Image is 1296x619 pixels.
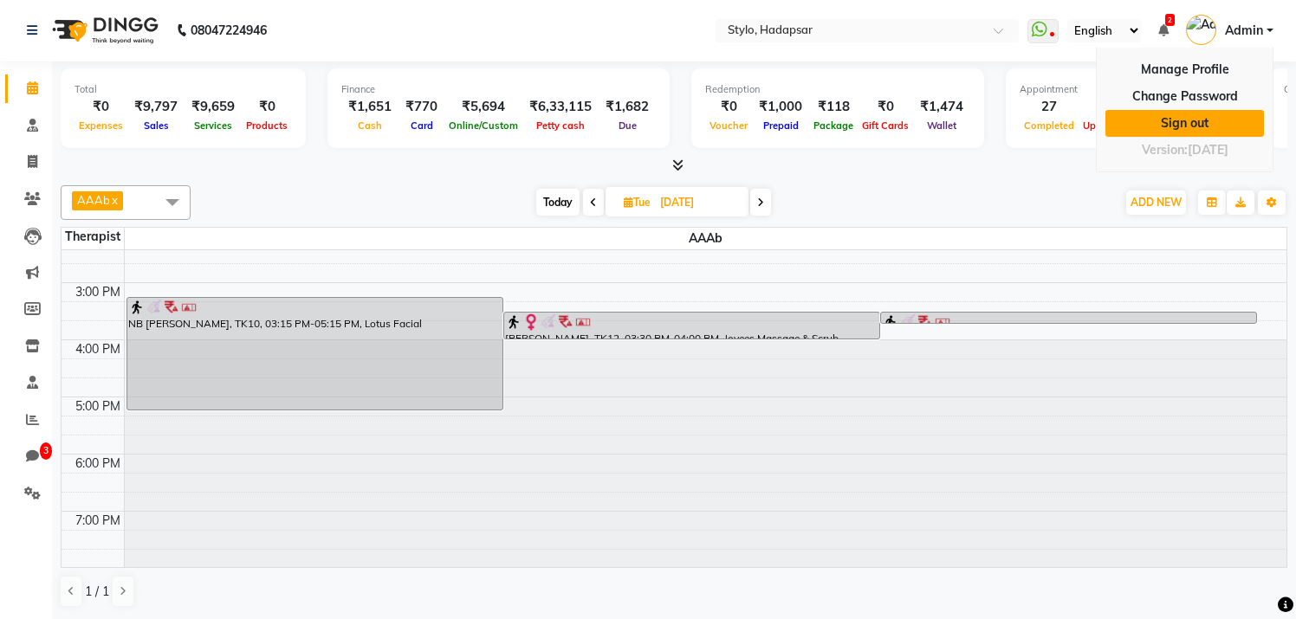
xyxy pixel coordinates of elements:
[532,119,589,132] span: Petty cash
[75,119,127,132] span: Expenses
[242,119,292,132] span: Products
[444,119,522,132] span: Online/Custom
[1186,15,1216,45] img: Admin
[705,119,752,132] span: Voucher
[752,97,809,117] div: ₹1,000
[1079,119,1135,132] span: Upcoming
[1079,97,1135,117] div: 13
[858,97,913,117] div: ₹0
[75,97,127,117] div: ₹0
[655,190,742,216] input: 2025-09-02
[72,397,124,416] div: 5:00 PM
[858,119,913,132] span: Gift Cards
[1225,22,1263,40] span: Admin
[341,97,399,117] div: ₹1,651
[1020,82,1234,97] div: Appointment
[1158,23,1169,38] a: 2
[1131,196,1182,209] span: ADD NEW
[614,119,641,132] span: Due
[504,313,879,339] div: [PERSON_NAME], TK12, 03:30 PM-04:00 PM, Jovees Massage & Scrub
[705,97,752,117] div: ₹0
[1105,138,1264,163] div: Version:[DATE]
[536,189,580,216] span: Today
[125,228,1287,249] span: AAAb
[62,228,124,246] div: Therapist
[72,455,124,473] div: 6:00 PM
[44,6,163,55] img: logo
[72,340,124,358] div: 4:00 PM
[522,97,599,117] div: ₹6,33,115
[75,82,292,97] div: Total
[619,196,655,209] span: Tue
[242,97,292,117] div: ₹0
[759,119,803,132] span: Prepaid
[127,97,185,117] div: ₹9,797
[705,82,970,97] div: Redemption
[127,298,502,409] div: NB [PERSON_NAME], TK10, 03:15 PM-05:15 PM, Lotus Facial
[809,97,858,117] div: ₹118
[5,442,47,471] a: 3
[1165,14,1175,26] span: 2
[110,193,118,207] a: x
[72,512,124,530] div: 7:00 PM
[881,313,1256,323] div: [PERSON_NAME] [DEMOGRAPHIC_DATA], TK13, 03:30 PM-03:40 PM, Lotus Massage & Scrub
[77,193,110,207] span: AAAb
[139,119,173,132] span: Sales
[1126,190,1186,215] button: ADD NEW
[40,442,52,460] span: 3
[923,119,961,132] span: Wallet
[913,97,970,117] div: ₹1,474
[353,119,386,132] span: Cash
[190,119,237,132] span: Services
[1105,110,1264,137] a: Sign out
[72,283,124,301] div: 3:00 PM
[406,119,437,132] span: Card
[1105,83,1264,110] a: Change Password
[444,97,522,117] div: ₹5,694
[341,82,656,97] div: Finance
[399,97,444,117] div: ₹770
[599,97,656,117] div: ₹1,682
[1105,56,1264,83] a: Manage Profile
[185,97,242,117] div: ₹9,659
[191,6,267,55] b: 08047224946
[809,119,858,132] span: Package
[85,583,109,601] span: 1 / 1
[1020,97,1079,117] div: 27
[1020,119,1079,132] span: Completed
